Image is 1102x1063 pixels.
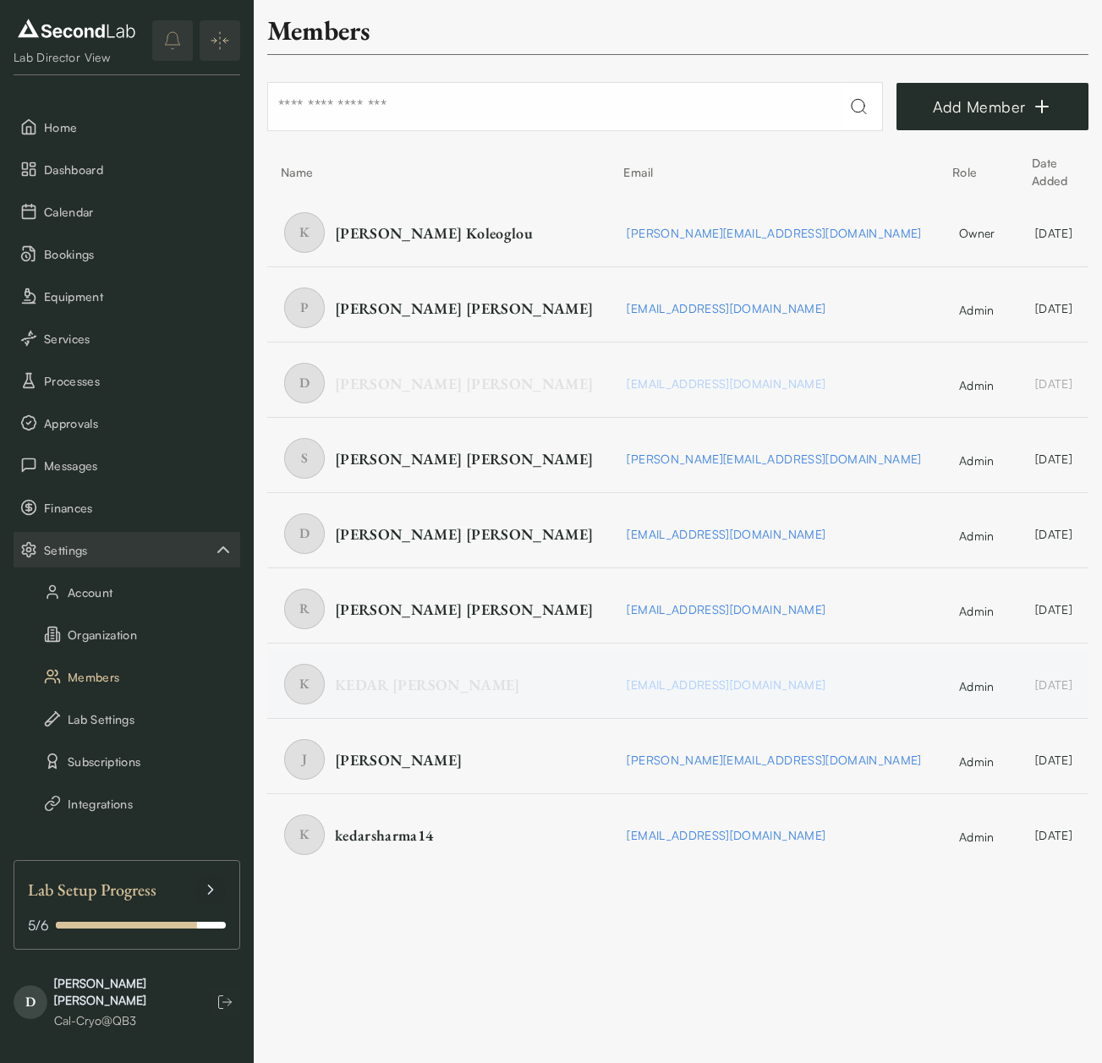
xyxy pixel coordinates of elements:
span: D [284,513,325,554]
span: [PERSON_NAME][EMAIL_ADDRESS][DOMAIN_NAME] [627,452,921,466]
button: Dashboard [14,151,240,187]
span: KEDAR [PERSON_NAME] [335,674,520,695]
div: Settings sub items [14,532,240,567]
th: Role [939,151,1018,192]
span: Services [44,330,233,348]
button: Equipment [14,278,240,314]
span: D [284,363,325,403]
span: [PERSON_NAME] [PERSON_NAME] [335,373,593,394]
span: admin [959,753,998,770]
span: Processes [44,372,233,390]
th: Name [267,151,610,192]
div: owner [956,221,1001,245]
a: Messages [14,447,240,483]
span: [DATE] [1035,828,1072,842]
span: Lab Setup Progress [28,874,156,905]
button: Members [14,659,240,694]
span: [PERSON_NAME] [PERSON_NAME] [335,523,593,545]
img: logo [14,15,140,42]
span: [DATE] [1035,301,1072,315]
button: Lab Settings [14,701,240,737]
span: J [284,739,325,780]
span: [PERSON_NAME][EMAIL_ADDRESS][DOMAIN_NAME] [627,226,921,240]
span: admin [959,828,998,846]
span: [PERSON_NAME] [PERSON_NAME] [335,448,593,469]
span: Messages [44,457,233,474]
span: admin [959,527,998,545]
span: [DATE] [1035,452,1072,466]
span: [DATE] [1035,677,1072,692]
span: admin [959,376,998,394]
button: notifications [152,20,193,61]
span: [DATE] [1035,602,1072,616]
span: S [284,438,325,479]
span: Settings [44,541,213,559]
span: [PERSON_NAME] [335,749,463,770]
span: [EMAIL_ADDRESS][DOMAIN_NAME] [627,527,825,541]
span: [PERSON_NAME] Koleoglou [335,222,533,244]
button: Services [14,321,240,356]
span: [DATE] [1035,226,1072,240]
th: Email [610,151,938,192]
span: [EMAIL_ADDRESS][DOMAIN_NAME] [627,376,825,391]
div: Lab Director View [14,49,140,66]
th: Date Added [1018,151,1089,192]
h2: Members [267,14,370,47]
button: Processes [14,363,240,398]
span: R [284,589,325,629]
span: Calendar [44,203,233,221]
span: Dashboard [44,161,233,178]
button: Integrations [14,786,240,821]
span: K [284,814,325,855]
a: Account [14,574,240,610]
span: [DATE] [1035,527,1072,541]
span: K [284,212,325,253]
span: Approvals [44,414,233,432]
span: [DATE] [1035,376,1072,391]
a: Bookings [14,236,240,271]
span: [PERSON_NAME] [PERSON_NAME] [335,298,593,319]
span: admin [959,602,998,620]
span: [EMAIL_ADDRESS][DOMAIN_NAME] [627,301,825,315]
button: Calendar [14,194,240,229]
button: Settings [14,532,240,567]
span: Bookings [44,245,233,263]
span: [PERSON_NAME] [PERSON_NAME] [335,599,593,620]
span: [PERSON_NAME][EMAIL_ADDRESS][DOMAIN_NAME] [627,753,921,767]
span: admin [959,452,998,469]
span: Home [44,118,233,136]
a: Home [14,109,240,145]
button: Expand/Collapse sidebar [200,20,240,61]
button: Finances [14,490,240,525]
button: Subscriptions [14,743,240,779]
span: [EMAIL_ADDRESS][DOMAIN_NAME] [627,828,825,842]
span: admin [959,301,998,319]
button: Approvals [14,405,240,441]
span: P [284,288,325,328]
span: Equipment [44,288,233,305]
span: [EMAIL_ADDRESS][DOMAIN_NAME] [627,602,825,616]
span: K [284,664,325,704]
button: Organization [14,616,240,652]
